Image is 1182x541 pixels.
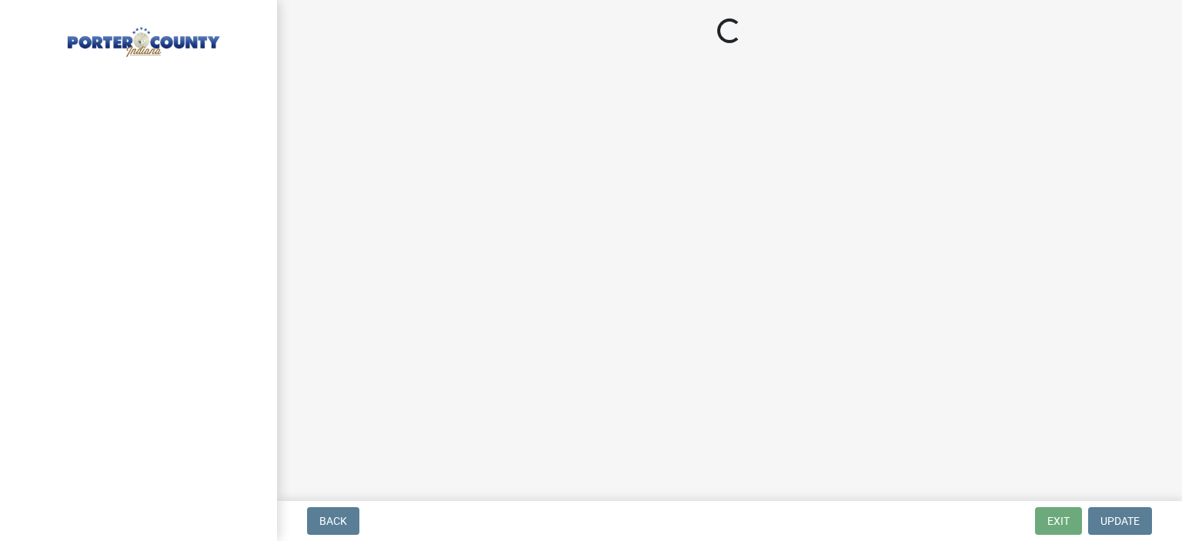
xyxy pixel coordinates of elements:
button: Update [1088,507,1152,535]
button: Back [307,507,359,535]
span: Update [1100,515,1140,527]
button: Exit [1035,507,1082,535]
img: Porter County, Indiana [31,16,252,59]
span: Back [319,515,347,527]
